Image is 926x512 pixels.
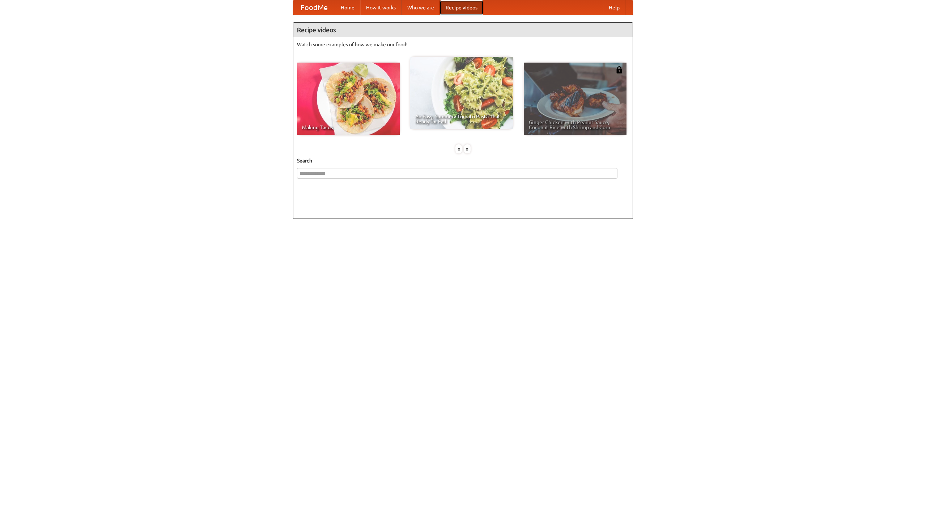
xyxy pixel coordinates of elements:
span: An Easy, Summery Tomato Pasta That's Ready for Fall [415,114,508,124]
a: How it works [360,0,402,15]
h4: Recipe videos [293,23,633,37]
div: » [464,144,471,153]
img: 483408.png [616,66,623,73]
a: An Easy, Summery Tomato Pasta That's Ready for Fall [410,57,513,129]
a: Home [335,0,360,15]
a: Who we are [402,0,440,15]
span: Making Tacos [302,125,395,130]
a: FoodMe [293,0,335,15]
a: Recipe videos [440,0,483,15]
a: Making Tacos [297,63,400,135]
p: Watch some examples of how we make our food! [297,41,629,48]
div: « [455,144,462,153]
a: Help [603,0,625,15]
h5: Search [297,157,629,164]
